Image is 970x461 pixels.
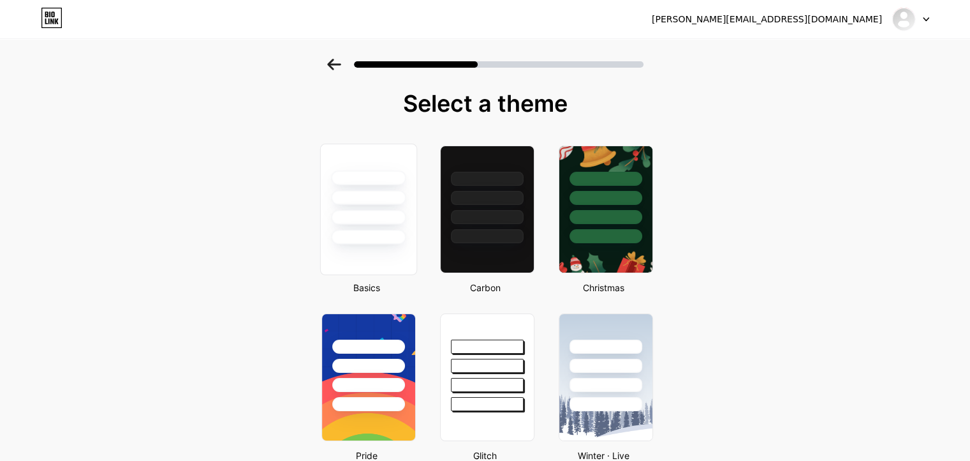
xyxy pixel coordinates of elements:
[652,13,882,26] div: [PERSON_NAME][EMAIL_ADDRESS][DOMAIN_NAME]
[318,281,416,294] div: Basics
[555,281,653,294] div: Christmas
[892,7,916,31] img: coolutils
[436,281,534,294] div: Carbon
[316,91,654,116] div: Select a theme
